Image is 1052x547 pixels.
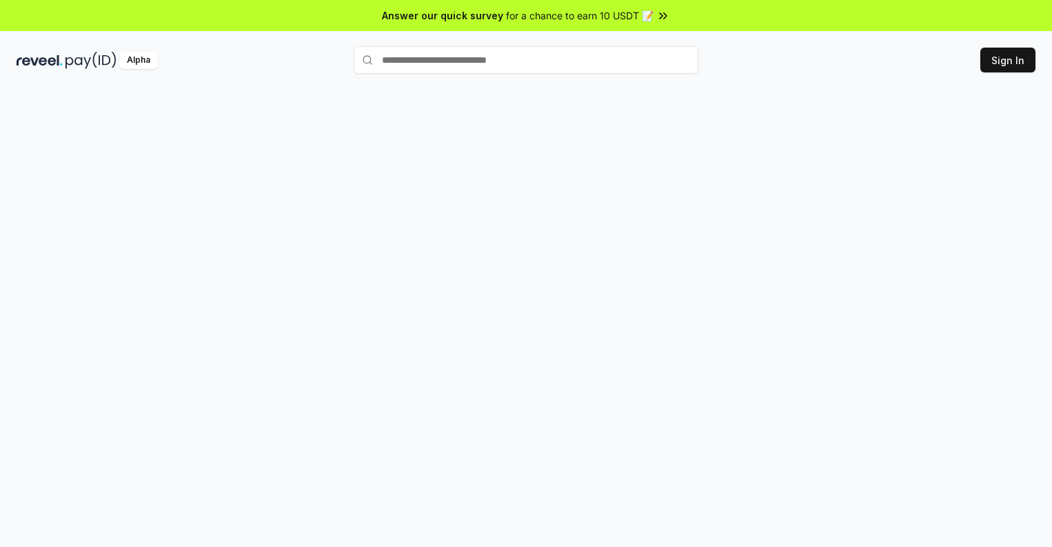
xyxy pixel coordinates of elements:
[65,52,117,69] img: pay_id
[506,8,654,23] span: for a chance to earn 10 USDT 📝
[382,8,503,23] span: Answer our quick survey
[119,52,158,69] div: Alpha
[17,52,63,69] img: reveel_dark
[980,48,1035,72] button: Sign In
